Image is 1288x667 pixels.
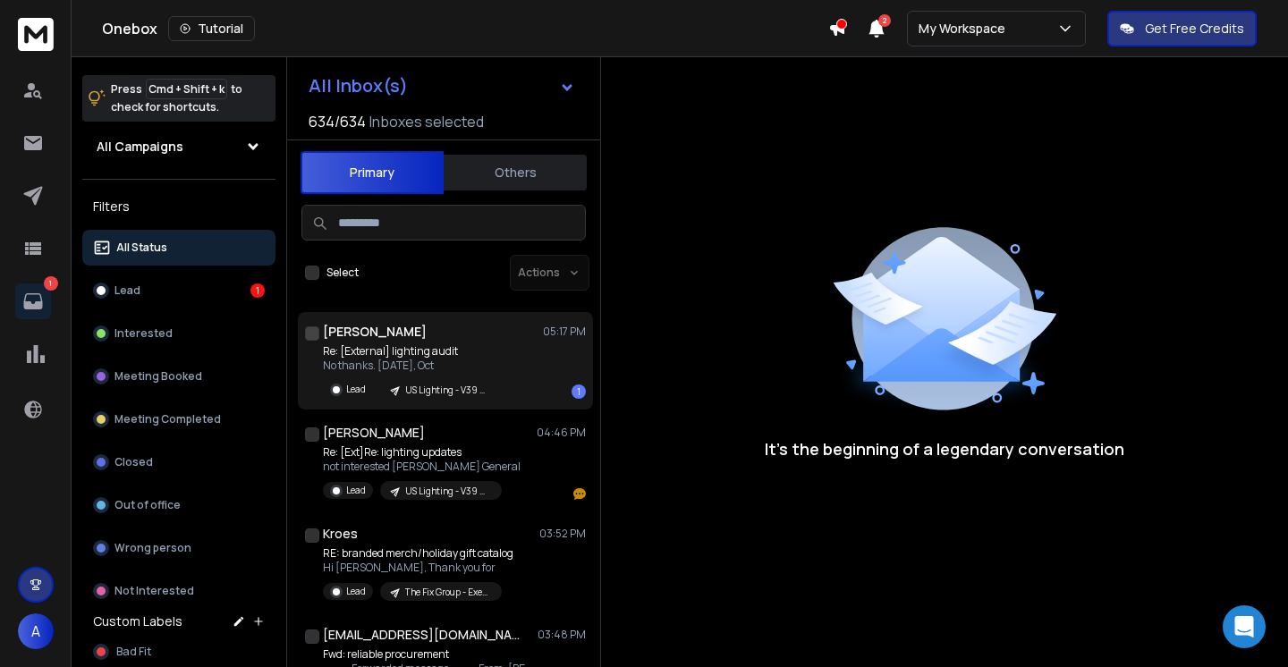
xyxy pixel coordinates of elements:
[114,326,173,341] p: Interested
[250,283,265,298] div: 1
[346,484,366,497] p: Lead
[323,546,513,561] p: RE: branded merch/holiday gift catalog
[82,401,275,437] button: Meeting Completed
[309,111,366,132] span: 634 / 634
[405,485,491,498] p: US Lighting - V39 Messaging > Savings 2025 - Industry: open - [PERSON_NAME]
[323,561,513,575] p: Hi [PERSON_NAME], Thank you for
[323,460,521,474] p: not interested [PERSON_NAME] General
[116,645,151,659] span: Bad Fit
[919,20,1013,38] p: My Workspace
[309,77,408,95] h1: All Inbox(s)
[82,273,275,308] button: Lead1
[1107,11,1257,46] button: Get Free Credits
[97,138,183,156] h1: All Campaigns
[82,573,275,609] button: Not Interested
[82,444,275,480] button: Closed
[146,79,227,99] span: Cmd + Shift + k
[82,230,275,266] button: All Status
[346,585,366,598] p: Lead
[323,323,427,341] h1: [PERSON_NAME]
[765,436,1124,461] p: It’s the beginning of a legendary conversation
[18,613,54,649] button: A
[168,16,255,41] button: Tutorial
[543,325,586,339] p: 05:17 PM
[102,16,828,41] div: Onebox
[82,487,275,523] button: Out of office
[116,241,167,255] p: All Status
[323,359,502,373] p: No thanks. [DATE], Oct
[114,369,202,384] p: Meeting Booked
[572,384,586,399] div: 1
[114,412,221,426] p: Meeting Completed
[114,584,194,598] p: Not Interested
[44,276,58,291] p: 1
[323,626,520,644] h1: [EMAIL_ADDRESS][DOMAIN_NAME]
[323,344,502,359] p: Re: [External] lighting audit
[539,527,586,541] p: 03:52 PM
[878,14,891,27] span: 2
[369,111,484,132] h3: Inboxes selected
[114,541,191,555] p: Wrong person
[114,498,181,512] p: Out of office
[1223,605,1266,648] div: Open Intercom Messenger
[1145,20,1244,38] p: Get Free Credits
[537,426,586,440] p: 04:46 PM
[111,80,242,116] p: Press to check for shortcuts.
[15,283,51,319] a: 1
[323,525,358,543] h1: Kroes
[326,266,359,280] label: Select
[82,194,275,219] h3: Filters
[323,647,538,662] p: Fwd: reliable procurement
[82,359,275,394] button: Meeting Booked
[82,530,275,566] button: Wrong person
[405,384,491,397] p: US Lighting - V39 Messaging - Industry: open - Lighting Audits - [PERSON_NAME]
[346,383,366,396] p: Lead
[301,151,444,194] button: Primary
[538,628,586,642] p: 03:48 PM
[114,455,153,469] p: Closed
[405,586,491,599] p: The Fix Group - Exec Assistants (Holiday)
[114,283,140,298] p: Lead
[93,612,182,630] h3: Custom Labels
[82,316,275,351] button: Interested
[444,153,587,192] button: Others
[323,424,425,442] h1: [PERSON_NAME]
[323,445,521,460] p: Re: [Ext]Re: lighting updates
[294,68,589,104] button: All Inbox(s)
[82,129,275,165] button: All Campaigns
